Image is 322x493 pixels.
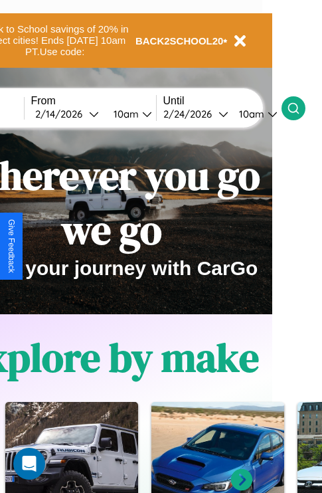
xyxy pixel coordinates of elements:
b: BACK2SCHOOL20 [135,35,224,47]
button: 10am [103,107,156,121]
div: 2 / 14 / 2026 [35,108,89,120]
div: Give Feedback [7,219,16,273]
div: 10am [232,108,268,120]
button: 10am [228,107,282,121]
div: Open Intercom Messenger [13,448,45,480]
label: Until [163,95,282,107]
div: 10am [107,108,142,120]
button: 2/14/2026 [31,107,103,121]
label: From [31,95,156,107]
div: 2 / 24 / 2026 [163,108,218,120]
